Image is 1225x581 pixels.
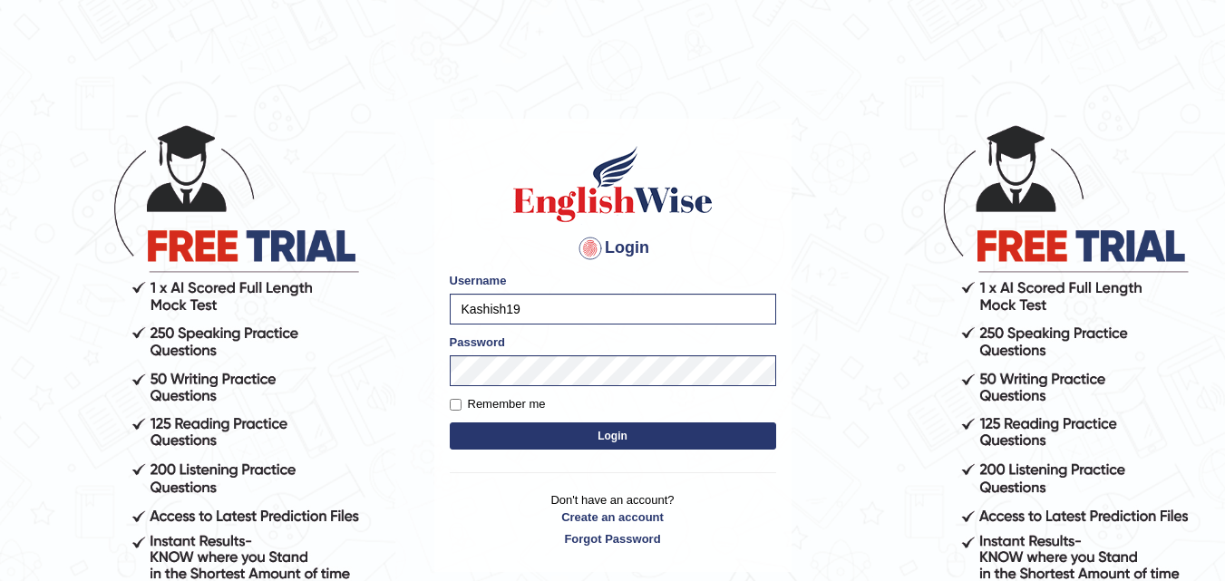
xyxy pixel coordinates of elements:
[510,143,716,225] img: Logo of English Wise sign in for intelligent practice with AI
[450,234,776,263] h4: Login
[450,395,546,413] label: Remember me
[450,334,505,351] label: Password
[450,399,462,411] input: Remember me
[450,422,776,450] button: Login
[450,530,776,547] a: Forgot Password
[450,272,507,289] label: Username
[450,508,776,526] a: Create an account
[450,491,776,547] p: Don't have an account?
